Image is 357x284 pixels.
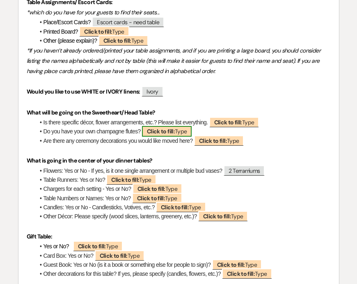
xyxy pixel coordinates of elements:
[43,270,221,277] span: Other decorations for this table? If yes, please specify (candles, flowers, etc.)?
[224,165,265,176] span: 2 Terrarriums
[103,37,131,44] b: Click to fill:
[214,119,242,126] b: Click to fill:
[156,202,206,212] span: Type
[43,37,97,44] span: Other (please explain)?
[27,9,160,16] em: *which do you have for your guests to find their seats...
[142,86,163,96] span: Ivory
[43,167,222,174] span: Flowers: Yes or No - If yes, is it one single arrangement or multiple bud vases?
[43,28,78,35] span: Printed Board?
[222,268,272,279] span: Type
[147,128,175,135] b: Click to fill:
[27,157,153,164] strong: What is going in the center of your dinner tables?
[95,250,145,261] span: Type
[198,211,248,221] span: Type
[227,270,255,277] b: Click to fill:
[43,119,208,126] span: Is there specific décor, flower arrangements, etc.? Please list everything.
[217,261,245,268] b: Click to fill:
[79,26,129,37] span: Type
[43,252,94,259] span: Card Box: Yes or No?
[43,128,141,135] span: Do you have your own champagne flutes?
[209,117,259,127] span: Type
[43,19,91,25] span: Place/Escort Cards?
[84,28,112,35] b: Click to fill:
[73,241,123,251] span: Type
[111,176,139,183] b: Click to fill:
[27,233,53,240] strong: Gift Table:
[43,204,155,211] span: Candles: Yes or No - Candlesticks, Votives, etc.?
[43,176,105,183] span: Table Runners: Yes or No?
[43,261,211,268] span: Guest Book: Yes or No (is it a book or something else for people to sign)?
[43,186,131,192] span: Chargers for each setting - Yes or No?
[98,35,149,46] span: Type
[27,47,322,75] em: *If you haven’t already ordered/printed your table assignments, and if you are printing a large b...
[43,213,197,220] span: Other Décor: Please specify (wood slices, lanterns, greenery, etc.)?
[137,195,165,202] b: Click to fill:
[132,193,182,203] span: Type
[43,137,193,144] span: Are there any ceremony decorations you would like moved here?
[199,137,227,144] b: Click to fill:
[203,213,231,220] b: Click to fill:
[142,126,192,137] span: Type
[27,88,140,95] strong: Would you like to use WHITE or IVORY linens:
[161,204,189,211] b: Click to fill:
[92,17,164,27] span: Escort cards - need table
[137,185,165,192] b: Click to fill:
[212,259,262,270] span: Type
[27,109,156,116] strong: What will be going on the Sweetheart/Head Table?
[43,243,69,250] span: Yes or No?
[133,183,183,194] span: Type
[100,252,128,259] b: Click to fill:
[43,195,131,202] span: Table Numbers or Names: Yes or No?
[78,243,106,250] b: Click to fill:
[106,174,156,185] span: Type
[194,135,244,146] span: Type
